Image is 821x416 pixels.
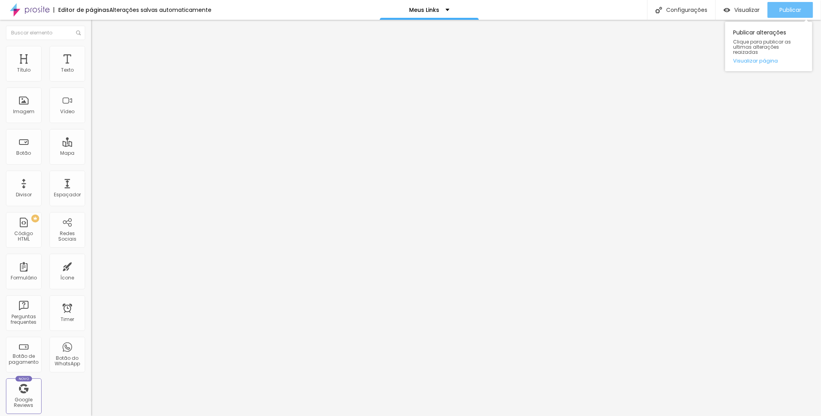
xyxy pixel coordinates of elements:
a: Visualizar página [733,58,804,63]
div: Formulário [11,275,37,281]
input: Buscar elemento [6,26,85,40]
div: Editor de páginas [53,7,109,13]
div: Botão [17,150,31,156]
img: Icone [76,30,81,35]
div: Código HTML [8,231,39,242]
span: Clique para publicar as ultimas alterações reaizadas [733,39,804,55]
div: Alterações salvas automaticamente [109,7,211,13]
p: Meus Links [410,7,440,13]
div: Novo [15,376,32,382]
div: Perguntas frequentes [8,314,39,325]
div: Ícone [61,275,74,281]
iframe: Editor [91,20,821,416]
div: Título [17,67,30,73]
div: Imagem [13,109,34,114]
span: Publicar [779,7,801,13]
div: Espaçador [54,192,81,198]
div: Redes Sociais [51,231,83,242]
div: Vídeo [60,109,74,114]
div: Publicar alterações [725,22,812,71]
div: Texto [61,67,74,73]
img: view-1.svg [724,7,730,13]
span: Visualizar [734,7,760,13]
div: Timer [61,317,74,322]
img: Icone [655,7,662,13]
button: Visualizar [716,2,768,18]
button: Publicar [768,2,813,18]
div: Botão do WhatsApp [51,355,83,367]
div: Mapa [60,150,74,156]
div: Google Reviews [8,397,39,408]
div: Divisor [16,192,32,198]
div: Botão de pagamento [8,353,39,365]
